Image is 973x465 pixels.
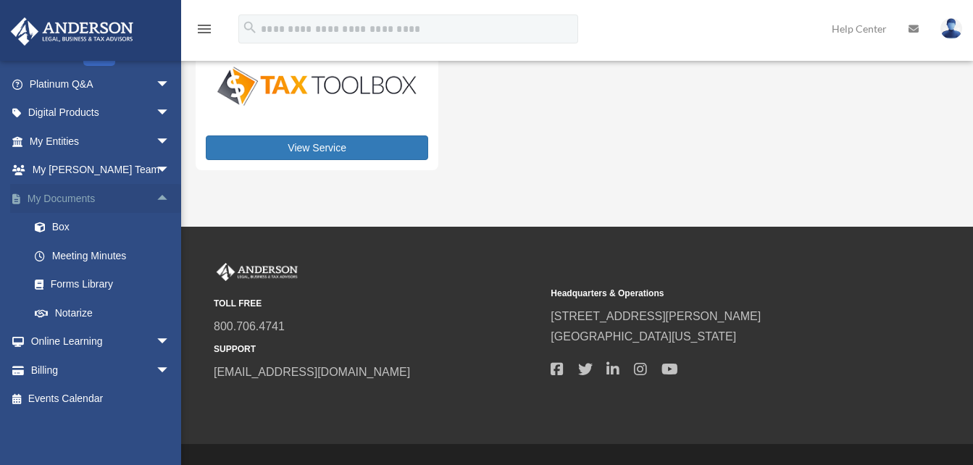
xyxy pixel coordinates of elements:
[10,184,192,213] a: My Documentsarrow_drop_up
[10,127,192,156] a: My Entitiesarrow_drop_down
[10,385,192,414] a: Events Calendar
[214,366,410,378] a: [EMAIL_ADDRESS][DOMAIN_NAME]
[551,310,761,322] a: [STREET_ADDRESS][PERSON_NAME]
[206,135,428,160] a: View Service
[156,70,185,99] span: arrow_drop_down
[10,356,192,385] a: Billingarrow_drop_down
[551,330,736,343] a: [GEOGRAPHIC_DATA][US_STATE]
[20,270,192,299] a: Forms Library
[196,25,213,38] a: menu
[10,327,192,356] a: Online Learningarrow_drop_down
[214,320,285,332] a: 800.706.4741
[214,263,301,282] img: Anderson Advisors Platinum Portal
[156,127,185,156] span: arrow_drop_down
[242,20,258,35] i: search
[156,184,185,214] span: arrow_drop_up
[20,213,192,242] a: Box
[20,298,192,327] a: Notarize
[156,99,185,128] span: arrow_drop_down
[940,18,962,39] img: User Pic
[10,99,185,127] a: Digital Productsarrow_drop_down
[214,342,540,357] small: SUPPORT
[156,327,185,357] span: arrow_drop_down
[156,156,185,185] span: arrow_drop_down
[551,286,877,301] small: Headquarters & Operations
[10,156,192,185] a: My [PERSON_NAME] Teamarrow_drop_down
[156,356,185,385] span: arrow_drop_down
[7,17,138,46] img: Anderson Advisors Platinum Portal
[10,70,192,99] a: Platinum Q&Aarrow_drop_down
[196,20,213,38] i: menu
[20,241,192,270] a: Meeting Minutes
[214,296,540,311] small: TOLL FREE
